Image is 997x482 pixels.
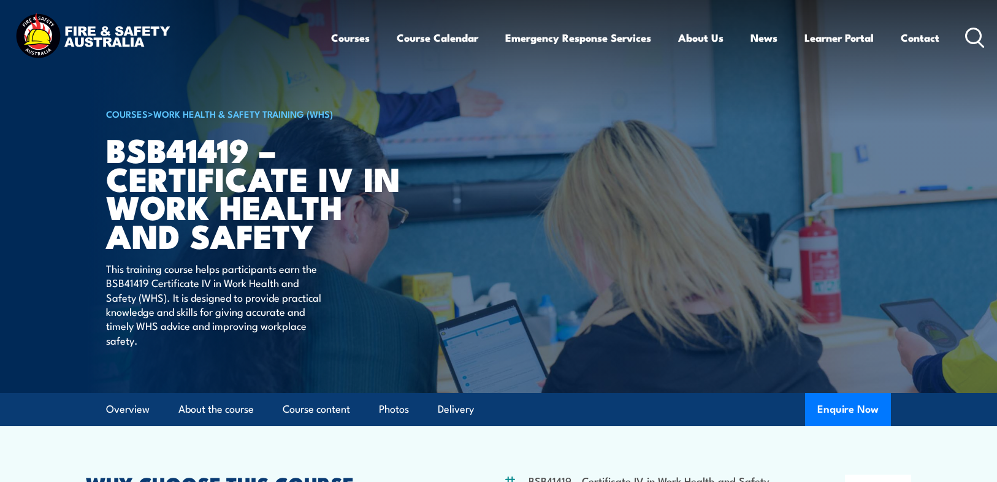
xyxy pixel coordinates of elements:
a: Learner Portal [804,21,874,54]
a: Course content [283,393,350,426]
a: Delivery [438,393,474,426]
a: Courses [331,21,370,54]
a: Contact [901,21,939,54]
a: About the course [178,393,254,426]
a: News [751,21,777,54]
h1: BSB41419 – Certificate IV in Work Health and Safety [106,135,409,250]
a: Photos [379,393,409,426]
a: Emergency Response Services [505,21,651,54]
a: COURSES [106,107,148,120]
a: About Us [678,21,724,54]
button: Enquire Now [805,393,891,426]
p: This training course helps participants earn the BSB41419 Certificate IV in Work Health and Safet... [106,261,330,347]
a: Work Health & Safety Training (WHS) [153,107,333,120]
a: Overview [106,393,150,426]
a: Course Calendar [397,21,478,54]
h6: > [106,106,409,121]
